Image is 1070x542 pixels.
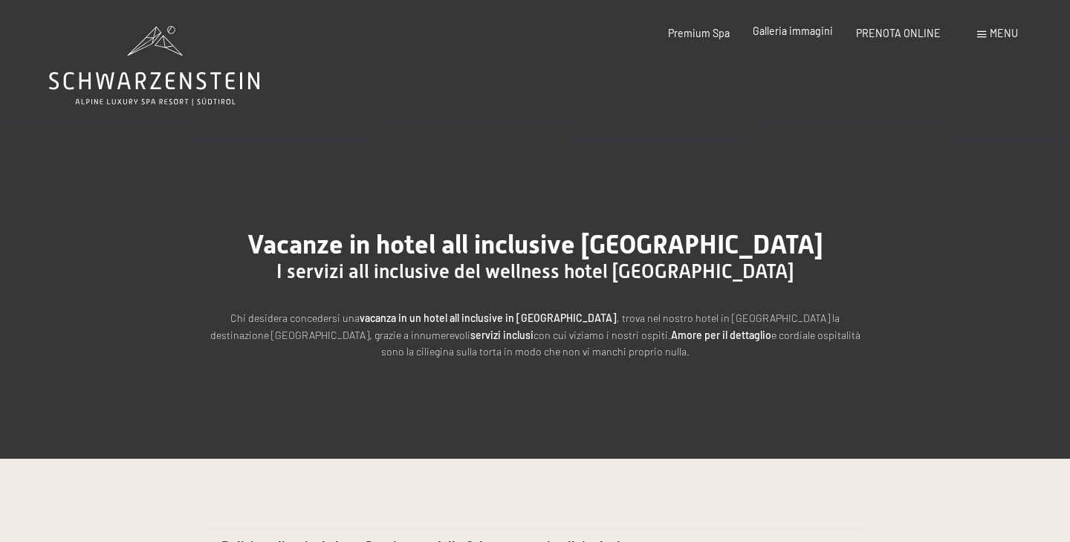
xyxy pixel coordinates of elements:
strong: Amore per il dettaglio [671,329,771,341]
p: Chi desidera concedersi una , trova nel nostro hotel in [GEOGRAPHIC_DATA] la destinazione [GEOGRA... [208,310,862,361]
strong: vacanza in un hotel all inclusive in [GEOGRAPHIC_DATA] [360,312,617,324]
span: Vacanze in hotel all inclusive [GEOGRAPHIC_DATA] [247,229,823,259]
strong: servizi inclusi [470,329,534,341]
a: PRENOTA ONLINE [856,27,941,39]
a: Galleria immagini [753,25,833,37]
span: I servizi all inclusive del wellness hotel [GEOGRAPHIC_DATA] [276,260,794,283]
a: Premium Spa [668,27,730,39]
span: Menu [990,27,1018,39]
